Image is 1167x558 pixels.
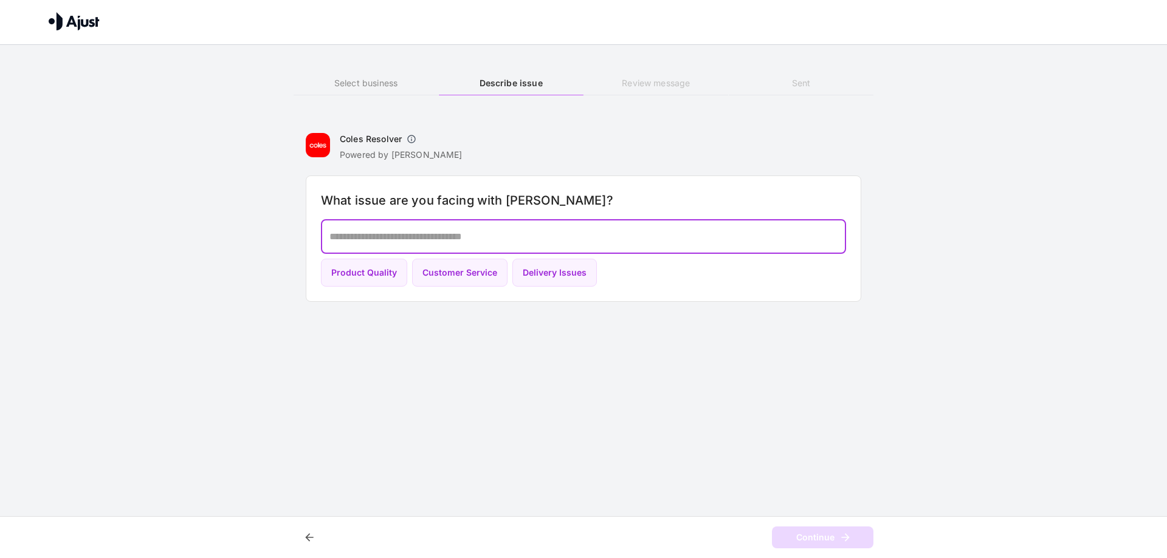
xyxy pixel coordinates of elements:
h6: Describe issue [439,77,583,90]
h6: Select business [294,77,438,90]
img: Coles [306,133,330,157]
h6: Review message [583,77,728,90]
button: Delivery Issues [512,259,597,287]
button: Product Quality [321,259,407,287]
button: Customer Service [412,259,508,287]
h6: Coles Resolver [340,133,402,145]
img: Ajust [49,12,100,30]
h6: What issue are you facing with [PERSON_NAME]? [321,191,846,210]
p: Powered by [PERSON_NAME] [340,149,463,161]
h6: Sent [729,77,873,90]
